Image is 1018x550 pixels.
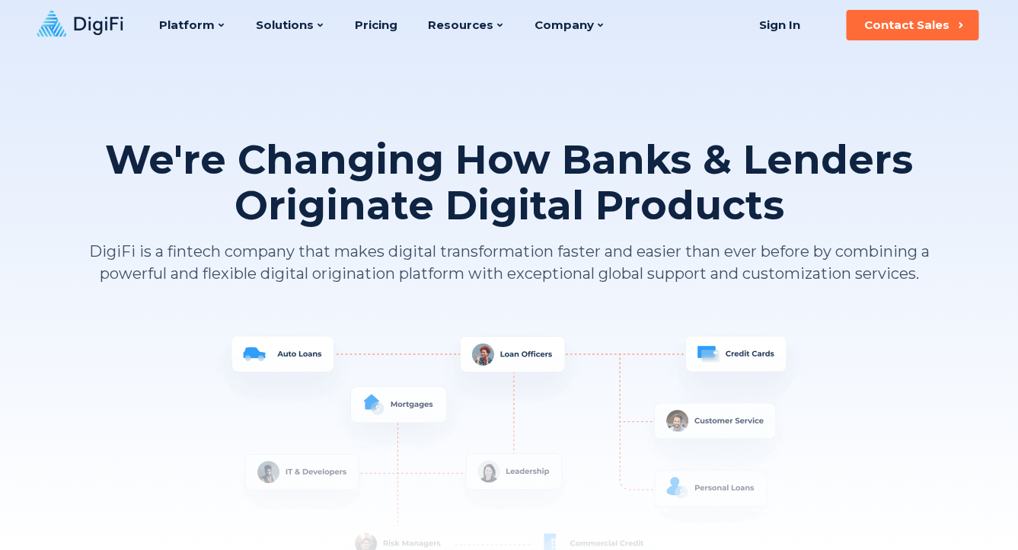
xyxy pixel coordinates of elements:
[864,18,949,33] div: Contact Sales
[846,10,978,40] button: Contact Sales
[87,137,932,229] h1: We're Changing How Banks & Lenders Originate Digital Products
[87,241,932,285] p: DigiFi is a fintech company that makes digital transformation faster and easier than ever before ...
[740,10,819,40] a: Sign In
